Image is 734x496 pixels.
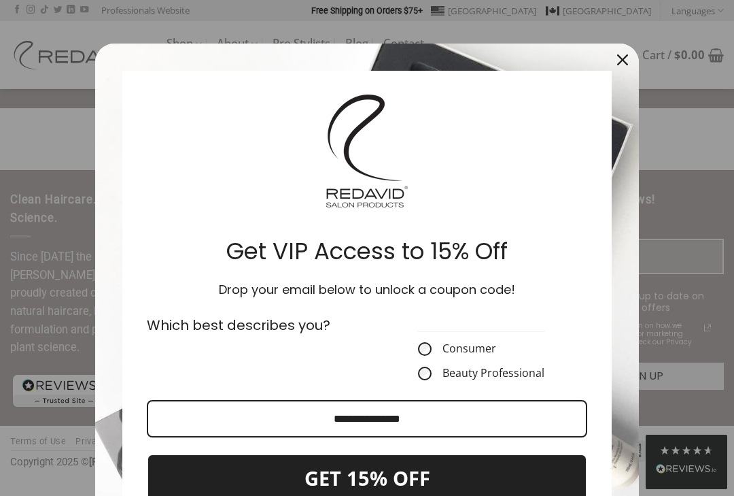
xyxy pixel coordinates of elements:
[606,44,639,76] button: Close
[147,315,359,335] p: Which best describes you?
[418,315,544,380] fieldset: CustomerType
[418,342,544,356] label: Consumer
[144,282,590,298] h3: Drop your email below to unlock a coupon code!
[418,367,432,380] input: Beauty Professional
[147,400,587,437] input: Email field
[144,237,590,266] h2: Get VIP Access to 15% Off
[418,367,544,380] label: Beauty Professional
[617,54,628,65] svg: close icon
[418,342,432,356] input: Consumer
